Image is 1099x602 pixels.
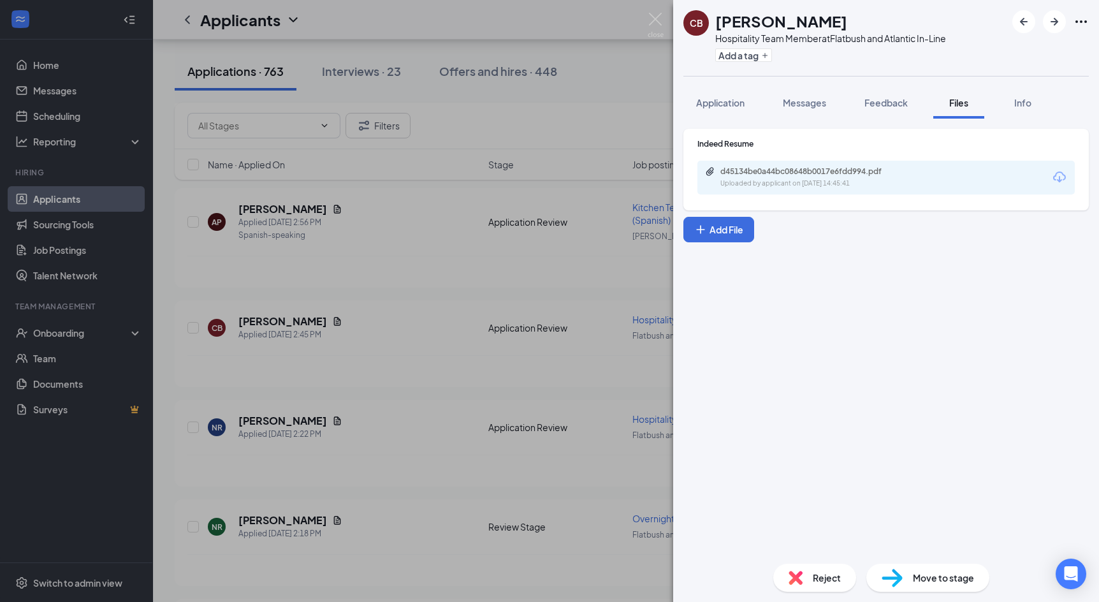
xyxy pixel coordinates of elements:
h1: [PERSON_NAME] [715,10,847,32]
button: Add FilePlus [683,217,754,242]
div: Hospitality Team Member at Flatbush and Atlantic In-Line [715,32,946,45]
a: Paperclipd45134be0a44bc08648b0017e6fdd994.pdfUploaded by applicant on [DATE] 14:45:41 [705,166,912,189]
svg: ArrowRight [1047,14,1062,29]
span: Move to stage [913,571,974,585]
svg: Ellipses [1074,14,1089,29]
div: Open Intercom Messenger [1056,559,1086,589]
span: Application [696,97,745,108]
button: PlusAdd a tag [715,48,772,62]
span: Info [1014,97,1031,108]
svg: Download [1052,170,1067,185]
div: Indeed Resume [697,138,1075,149]
button: ArrowRight [1043,10,1066,33]
svg: Plus [694,223,707,236]
div: CB [690,17,703,29]
svg: Plus [761,52,769,59]
div: Uploaded by applicant on [DATE] 14:45:41 [720,179,912,189]
span: Reject [813,571,841,585]
span: Messages [783,97,826,108]
span: Files [949,97,968,108]
button: ArrowLeftNew [1012,10,1035,33]
div: d45134be0a44bc08648b0017e6fdd994.pdf [720,166,899,177]
span: Feedback [864,97,908,108]
svg: Paperclip [705,166,715,177]
svg: ArrowLeftNew [1016,14,1031,29]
